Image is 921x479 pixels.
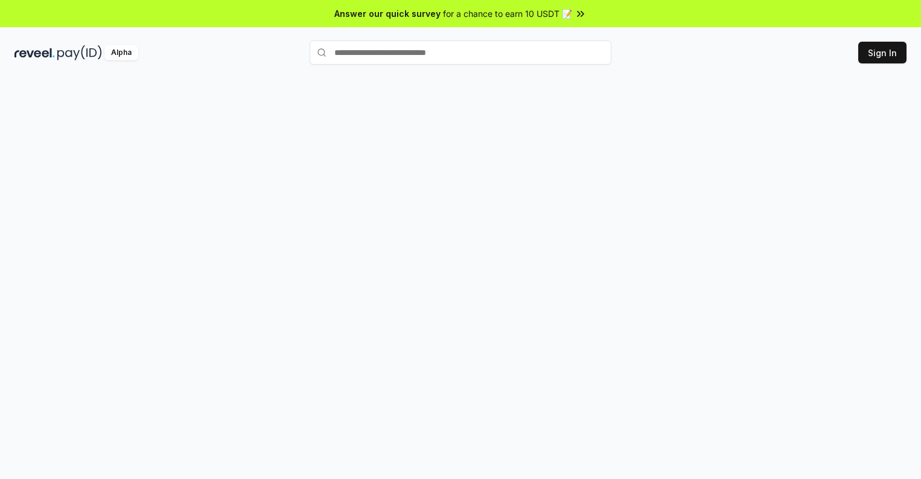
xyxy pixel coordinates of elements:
[858,42,907,63] button: Sign In
[334,7,441,20] span: Answer our quick survey
[104,45,138,60] div: Alpha
[57,45,102,60] img: pay_id
[14,45,55,60] img: reveel_dark
[443,7,572,20] span: for a chance to earn 10 USDT 📝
